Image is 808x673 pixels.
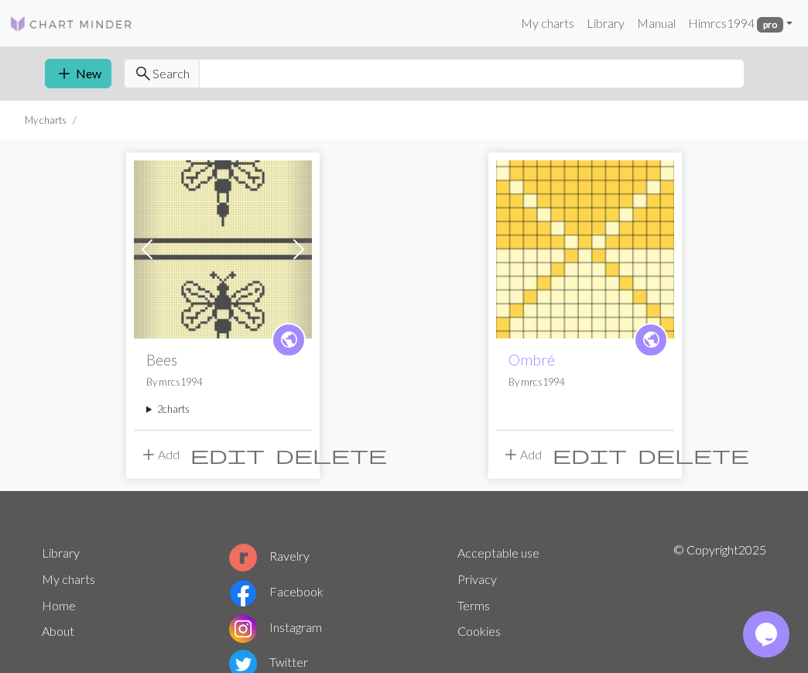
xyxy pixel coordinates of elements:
[45,59,111,88] button: New
[580,8,631,39] a: Library
[279,324,299,355] i: public
[276,444,387,465] span: delete
[631,8,682,39] a: Manual
[139,444,158,465] span: add
[134,63,152,84] span: search
[547,440,632,469] button: Edit
[25,113,67,128] li: My charts
[229,654,308,669] a: Twitter
[42,598,76,613] a: Home
[229,548,310,563] a: Ravelry
[185,440,270,469] button: Edit
[229,615,257,643] img: Instagram logo
[55,63,74,84] span: add
[146,351,300,369] h2: Bees
[496,160,674,338] img: Ombré
[42,545,80,560] a: Library
[229,584,324,599] a: Facebook
[457,598,490,613] a: Terms
[457,623,501,638] a: Cookies
[553,444,627,465] span: edit
[632,440,755,469] button: Delete
[134,440,185,469] button: Add
[134,240,312,255] a: Bees
[502,444,520,465] span: add
[152,64,190,83] span: Search
[757,17,783,33] span: pro
[42,572,95,586] a: My charts
[229,620,322,634] a: Instagram
[496,440,547,469] button: Add
[42,623,74,638] a: About
[270,440,392,469] button: Delete
[9,15,133,33] img: Logo
[496,240,674,255] a: Ombré
[634,323,668,357] a: public
[682,8,799,39] a: Himrcs1994 pro
[515,8,580,39] a: My charts
[146,375,300,390] p: By mrcs1994
[642,328,661,352] span: public
[508,351,555,369] a: Ombré
[229,579,257,607] img: Facebook logo
[457,572,497,586] a: Privacy
[229,544,257,572] img: Ravelry logo
[457,545,539,560] a: Acceptable use
[146,402,300,417] summary: 2charts
[272,323,306,357] a: public
[743,611,793,658] iframe: chat widget
[638,444,749,465] span: delete
[279,328,299,352] span: public
[134,160,312,338] img: Bees
[642,324,661,355] i: public
[190,445,265,464] i: Edit
[190,444,265,465] span: edit
[508,375,662,390] p: By mrcs1994
[553,445,627,464] i: Edit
